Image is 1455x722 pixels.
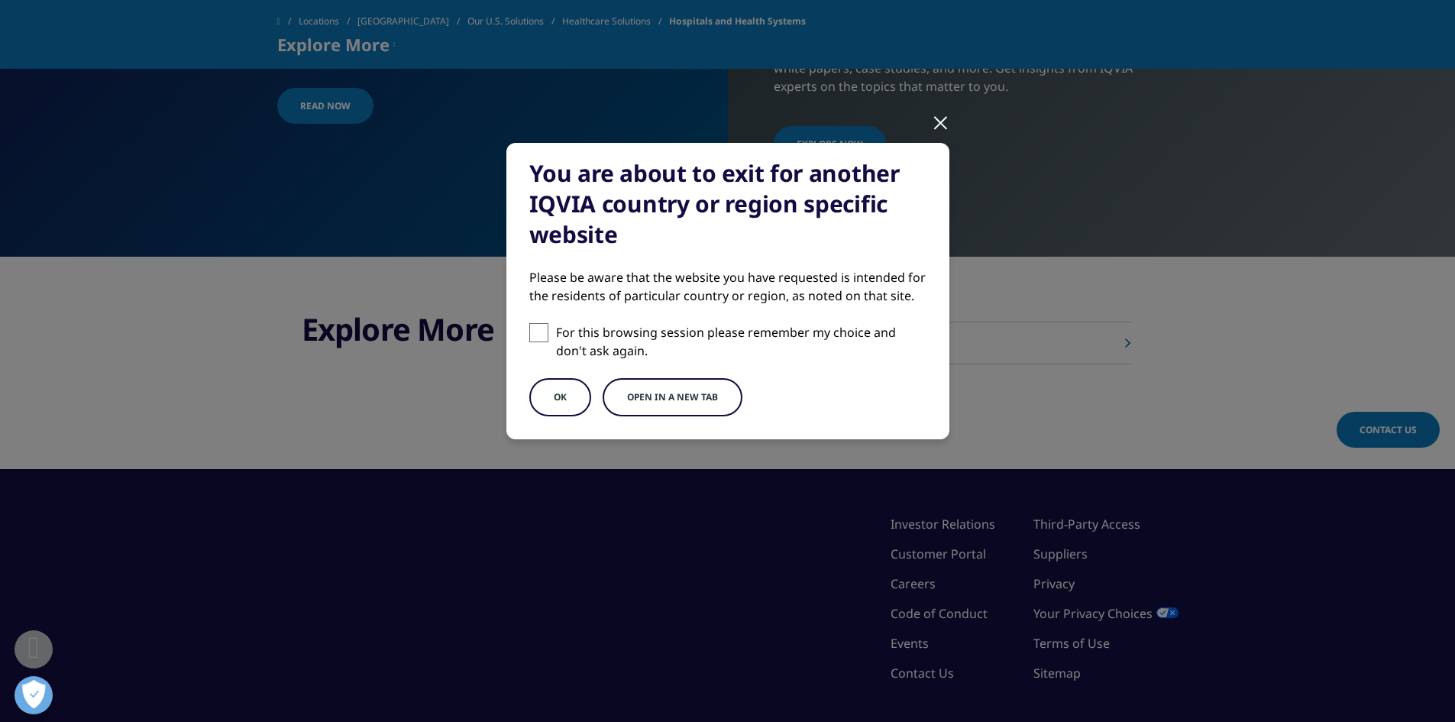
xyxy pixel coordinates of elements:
button: Open Preferences [15,676,53,714]
p: For this browsing session please remember my choice and don't ask again. [556,323,926,360]
button: OK [529,378,591,416]
div: Please be aware that the website you have requested is intended for the residents of particular c... [529,268,926,305]
div: You are about to exit for another IQVIA country or region specific website [529,158,926,250]
button: Open in a new tab [603,378,742,416]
